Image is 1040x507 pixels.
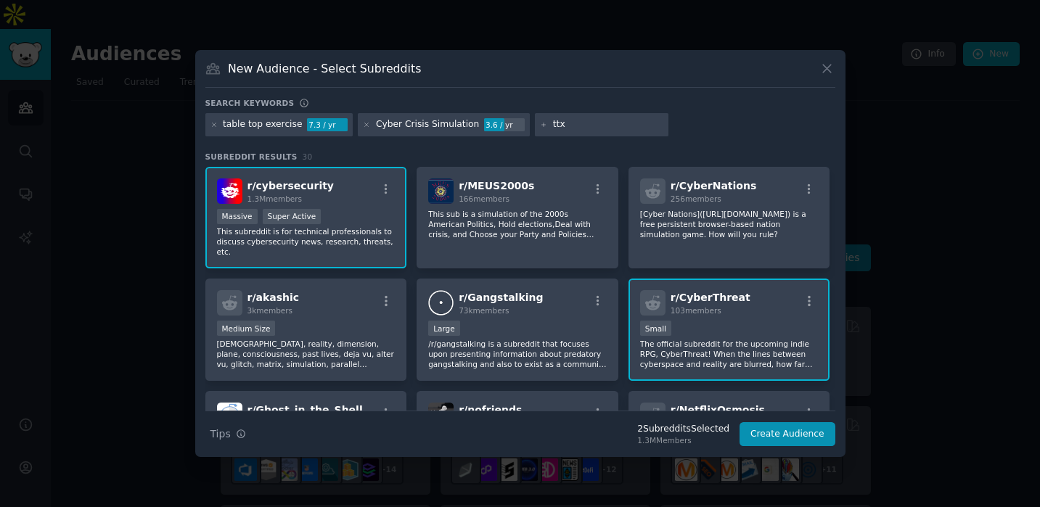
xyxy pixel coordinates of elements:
span: 30 [303,152,313,161]
span: 256 members [671,194,721,203]
img: nofriends [428,403,454,428]
img: MEUS2000s [428,178,454,204]
span: 73k members [459,306,509,315]
span: r/ Ghost_in_the_Shell [247,404,363,416]
p: [DEMOGRAPHIC_DATA], reality, dimension, plane, consciousness, past lives, deja vu, alter vu, glit... [217,339,396,369]
div: Cyber Crisis Simulation [376,118,479,131]
div: 7.3 / yr [307,118,348,131]
button: Tips [205,421,251,447]
button: Create Audience [740,422,835,447]
div: table top exercise [223,118,302,131]
span: 3k members [247,306,293,315]
p: /r/gangstalking is a subreddit that focuses upon presenting information about predatory gangstalk... [428,339,607,369]
div: Large [428,321,460,336]
div: Massive [217,209,258,224]
h3: New Audience - Select Subreddits [228,61,421,76]
p: This sub is a simulation of the 2000s American Politics, Hold elections,Deal with crisis, and Cho... [428,209,607,239]
p: [Cyber Nations]([URL][DOMAIN_NAME]) is a free persistent browser-based nation simulation game. Ho... [640,209,819,239]
p: The official subreddit for the upcoming indie RPG, CyberThreat! When the lines between cyberspace... [640,339,819,369]
span: 1.3M members [247,194,303,203]
div: 1.3M Members [637,435,729,445]
span: r/ nofriends [459,404,522,416]
span: Subreddit Results [205,152,298,162]
span: 103 members [671,306,721,315]
span: r/ cybersecurity [247,180,335,191]
div: Super Active [263,209,322,224]
div: 3.6 / yr [484,118,525,131]
span: r/ MEUS2000s [459,180,534,191]
span: r/ akashic [247,292,300,303]
span: r/ CyberThreat [671,292,750,303]
img: cybersecurity [217,178,242,204]
h3: Search keywords [205,98,295,108]
img: Gangstalking [428,290,454,316]
img: Ghost_in_the_Shell [217,403,242,428]
span: r/ NetflixOsmosis [671,404,765,416]
input: New Keyword [553,118,663,131]
p: This subreddit is for technical professionals to discuss cybersecurity news, research, threats, etc. [217,226,396,257]
span: Tips [210,426,231,442]
span: r/ Gangstalking [459,292,543,303]
span: r/ CyberNations [671,180,756,191]
div: 2 Subreddit s Selected [637,423,729,436]
div: Medium Size [217,321,276,336]
span: 166 members [459,194,509,203]
div: Small [640,321,671,336]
